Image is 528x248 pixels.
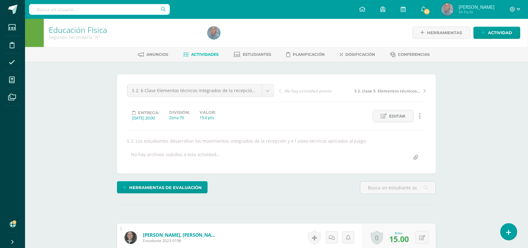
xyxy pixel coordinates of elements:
span: Dosificación [346,52,375,57]
a: S 2. clase 5. Elementos técnicos del salto para el remate [353,87,426,94]
span: S 2. 6 Clase Elementos técnicos integrados de la recepción y el voleo aplicados en el juego [132,85,257,97]
img: 0c5562489ad4ef58dbc8cb4b8a62451d.png [124,231,137,244]
span: Editar [389,110,406,122]
span: 111 [424,8,430,15]
img: a6ce8af29634765990d80362e84911a9.png [441,3,454,16]
a: Estudiantes [234,50,272,60]
span: Estudiantes [243,52,272,57]
a: Planificación [287,50,325,60]
span: No hay actividad previa [284,88,332,94]
div: Zona 70 [169,115,190,120]
a: [PERSON_NAME], [PERSON_NAME] [143,232,218,238]
div: 15.0 pts [200,115,216,120]
a: 0 [371,230,383,245]
a: Herramientas de evaluación [117,181,208,193]
a: Herramientas [413,27,470,39]
a: Actividades [184,50,219,60]
span: Herramientas de evaluación [129,182,202,193]
label: División: [169,110,190,115]
label: Valor: [200,110,216,115]
input: Busca un usuario... [29,4,170,15]
span: Conferencias [398,52,430,57]
span: Actividades [191,52,219,57]
a: Conferencias [390,50,430,60]
span: S 2. clase 5. Elementos técnicos del salto para el remate [355,88,421,94]
span: Anuncios [147,52,169,57]
span: Entrega: [138,110,159,115]
span: Estudiante 2023-0198 [143,238,218,243]
div: S 2. Los estudiantes desarrollan los movimientos integrados de la recepción y e l voleo tecnicos ... [124,138,429,144]
span: Herramientas [427,27,462,39]
span: Actividad [488,27,512,39]
div: Segundo Secundaria 'A' [49,34,200,40]
span: Planificación [293,52,325,57]
span: Mi Perfil [459,9,495,15]
h1: Educación Física [49,25,200,34]
span: 15.00 [389,234,409,244]
div: Nota: [389,231,409,235]
img: a6ce8af29634765990d80362e84911a9.png [208,27,220,39]
a: Dosificación [340,50,375,60]
a: Anuncios [138,50,169,60]
a: S 2. 6 Clase Elementos técnicos integrados de la recepción y el voleo aplicados en el juego [127,85,274,97]
div: [DATE] 20:00 [132,115,159,121]
span: [PERSON_NAME] [459,4,495,10]
div: No hay archivos subidos a esta actividad... [131,151,220,164]
a: Actividad [474,27,520,39]
a: Educación Física [49,24,107,35]
input: Busca un estudiante aquí... [360,182,436,194]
